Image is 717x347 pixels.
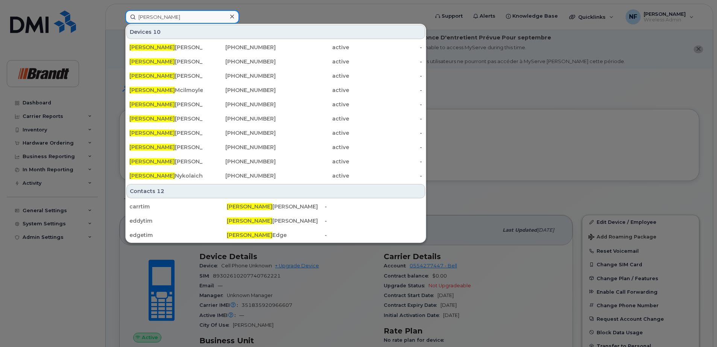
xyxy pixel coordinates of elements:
[129,130,175,136] span: [PERSON_NAME]
[325,231,422,239] div: -
[203,86,276,94] div: [PHONE_NUMBER]
[129,172,203,180] div: Nykolaichuk
[349,44,422,51] div: -
[203,172,276,180] div: [PHONE_NUMBER]
[129,44,175,51] span: [PERSON_NAME]
[325,217,422,225] div: -
[203,44,276,51] div: [PHONE_NUMBER]
[126,69,425,83] a: [PERSON_NAME][PERSON_NAME][PHONE_NUMBER]active-
[129,144,175,151] span: [PERSON_NAME]
[129,86,203,94] div: Mcilmoyle
[129,101,203,108] div: [PERSON_NAME]
[129,217,227,225] div: eddytim
[276,129,349,137] div: active
[349,86,422,94] div: -
[129,72,203,80] div: [PERSON_NAME]
[276,44,349,51] div: active
[349,143,422,151] div: -
[227,217,272,224] span: [PERSON_NAME]
[153,28,161,36] span: 10
[203,101,276,108] div: [PHONE_NUMBER]
[227,203,324,210] div: [PERSON_NAME]
[129,158,175,165] span: [PERSON_NAME]
[276,172,349,180] div: active
[276,58,349,65] div: active
[129,115,203,122] div: [PERSON_NAME]
[126,112,425,125] a: [PERSON_NAME][PERSON_NAME][PHONE_NUMBER]active-
[129,44,203,51] div: [PERSON_NAME]
[276,158,349,165] div: active
[276,86,349,94] div: active
[349,172,422,180] div: -
[129,143,203,151] div: [PERSON_NAME]
[129,101,175,108] span: [PERSON_NAME]
[349,72,422,80] div: -
[349,158,422,165] div: -
[203,72,276,80] div: [PHONE_NUMBER]
[227,217,324,225] div: [PERSON_NAME]
[203,115,276,122] div: [PHONE_NUMBER]
[349,101,422,108] div: -
[126,228,425,242] a: edgetim[PERSON_NAME]Edge-
[227,232,272,238] span: [PERSON_NAME]
[276,101,349,108] div: active
[129,87,175,94] span: [PERSON_NAME]
[325,203,422,210] div: -
[349,58,422,65] div: -
[126,184,425,198] div: Contacts
[126,214,425,228] a: eddytim[PERSON_NAME][PERSON_NAME]-
[126,126,425,140] a: [PERSON_NAME][PERSON_NAME][PHONE_NUMBER]active-
[126,41,425,54] a: [PERSON_NAME][PERSON_NAME][PHONE_NUMBER]active-
[157,187,164,195] span: 12
[129,129,203,137] div: [PERSON_NAME]
[129,58,203,65] div: [PERSON_NAME]
[276,72,349,80] div: active
[126,169,425,183] a: [PERSON_NAME]Nykolaichuk[PHONE_NUMBER]active-
[126,25,425,39] div: Devices
[129,231,227,239] div: edgetim
[129,203,227,210] div: carrtim
[349,129,422,137] div: -
[203,58,276,65] div: [PHONE_NUMBER]
[276,143,349,151] div: active
[203,158,276,165] div: [PHONE_NUMBER]
[126,200,425,213] a: carrtim[PERSON_NAME][PERSON_NAME]-
[129,115,175,122] span: [PERSON_NAME]
[126,98,425,111] a: [PERSON_NAME][PERSON_NAME][PHONE_NUMBER]active-
[203,129,276,137] div: [PHONE_NUMBER]
[276,115,349,122] div: active
[126,83,425,97] a: [PERSON_NAME]Mcilmoyle[PHONE_NUMBER]active-
[227,231,324,239] div: Edge
[126,140,425,154] a: [PERSON_NAME][PERSON_NAME][PHONE_NUMBER]active-
[349,115,422,122] div: -
[227,203,272,210] span: [PERSON_NAME]
[203,143,276,151] div: [PHONE_NUMBER]
[129,172,175,179] span: [PERSON_NAME]
[129,158,203,165] div: [PERSON_NAME]
[129,58,175,65] span: [PERSON_NAME]
[126,155,425,168] a: [PERSON_NAME][PERSON_NAME][PHONE_NUMBER]active-
[129,72,175,79] span: [PERSON_NAME]
[126,55,425,68] a: [PERSON_NAME][PERSON_NAME][PHONE_NUMBER]active-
